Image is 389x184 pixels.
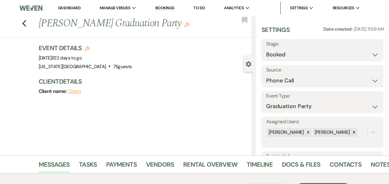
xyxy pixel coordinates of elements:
div: [PERSON_NAME] [267,128,305,137]
span: Manage Venues [100,5,130,11]
label: Event Type: [266,92,379,101]
a: Messages [39,160,70,173]
h3: Event Details [39,44,132,52]
a: Contacts [330,160,361,173]
span: 75 guests [113,64,132,70]
span: [DATE] 11:59 AM [354,26,383,32]
h3: Settings [261,25,290,39]
a: Tasks [79,160,97,173]
div: [PERSON_NAME] [313,128,351,137]
a: Bookings [155,5,175,11]
h1: [PERSON_NAME] Graduation Party [39,16,208,31]
label: Source: [266,66,379,75]
img: Weven Logo [19,2,42,15]
label: Assigned Users: [266,117,379,126]
span: [US_STATE][GEOGRAPHIC_DATA] [39,64,106,70]
button: Edit [184,22,189,27]
a: Payments [106,160,137,173]
label: Task List(s): [266,152,379,161]
span: [DATE] [39,55,82,61]
a: Rental Overview [183,160,237,173]
a: To Do [193,5,205,11]
span: Date created: [323,26,354,32]
span: | [52,55,82,61]
button: Close lead details [246,61,251,67]
a: Timeline [247,160,273,173]
span: Client name: [39,88,68,94]
label: Stage: [266,40,379,49]
span: Resources [333,5,354,11]
span: Analytics [224,5,244,11]
span: 122 days to go [53,55,82,61]
span: Settings [290,5,308,11]
h3: Client Details [39,77,247,86]
a: Dashboard [58,5,80,11]
a: Vendors [146,160,174,173]
a: Docs & Files [282,160,320,173]
button: Client [68,89,81,94]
